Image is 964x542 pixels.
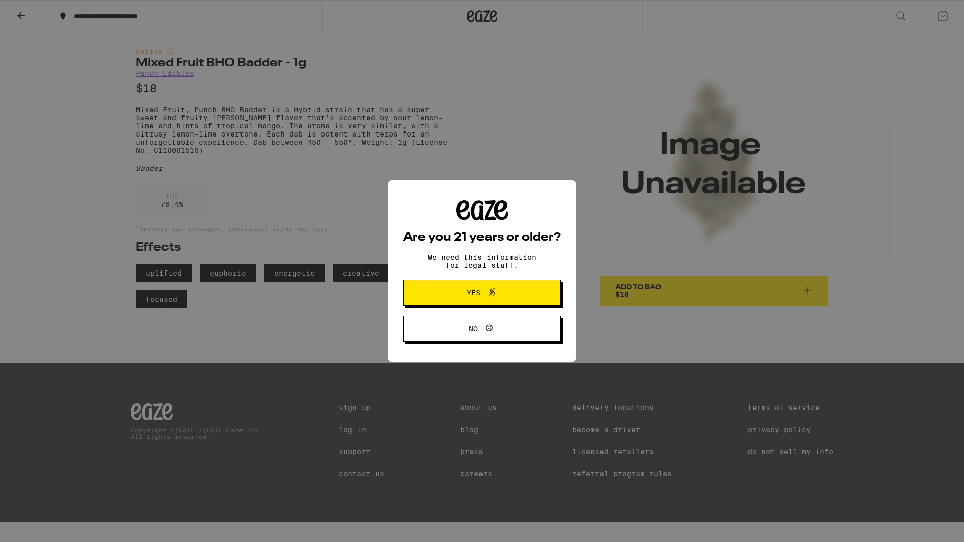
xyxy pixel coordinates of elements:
span: Yes [467,289,480,296]
span: No [469,325,478,332]
h2: Are you 21 years or older? [403,232,561,244]
button: No [403,316,561,342]
p: We need this information for legal stuff. [419,253,545,269]
button: Yes [403,280,561,306]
